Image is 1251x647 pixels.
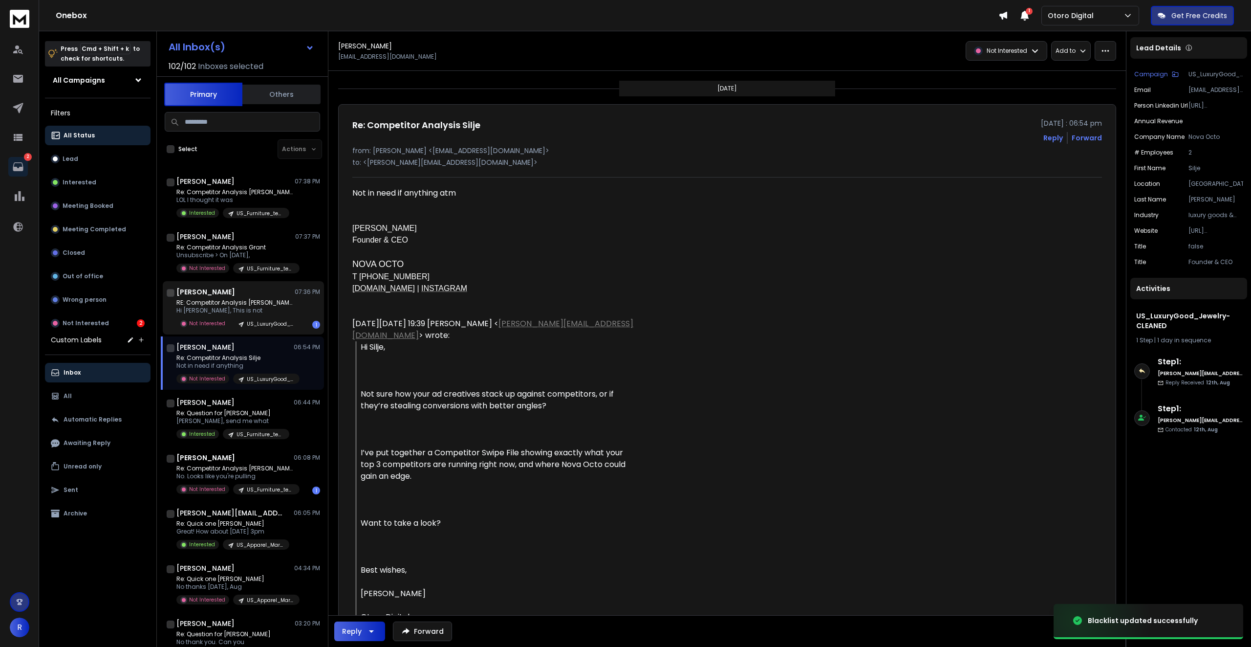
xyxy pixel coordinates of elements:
[137,319,145,327] div: 2
[1165,426,1218,433] p: Contacted
[176,472,294,480] p: No. Looks like you're pulling
[1134,70,1168,78] p: Campaign
[294,343,320,351] p: 06:54 PM
[1134,211,1159,219] p: industry
[10,618,29,637] button: R
[176,299,294,307] p: RE: Competitor Analysis [PERSON_NAME]
[45,457,151,476] button: Unread only
[1134,227,1158,235] p: website
[189,375,225,382] p: Not Interested
[164,83,242,106] button: Primary
[1188,86,1243,94] p: [EMAIL_ADDRESS][DOMAIN_NAME]
[176,307,294,314] p: Hi [PERSON_NAME], This is not
[176,342,235,352] h1: [PERSON_NAME]
[45,70,151,90] button: All Campaigns
[334,622,385,641] button: Reply
[1188,164,1243,172] p: Silje
[987,47,1027,55] p: Not Interested
[352,259,404,269] span: NOVA OCTO
[1134,70,1179,78] button: Campaign
[247,320,294,328] p: US_LuxuryGood_Jewelry-CLEANED
[169,42,225,52] h1: All Inbox(s)
[1134,117,1183,125] p: Annual Revenue
[45,106,151,120] h3: Filters
[294,454,320,462] p: 06:08 PM
[1136,336,1153,344] span: 1 Step
[242,84,321,105] button: Others
[80,43,130,54] span: Cmd + Shift + k
[1158,356,1243,368] h6: Step 1 :
[1188,258,1243,266] p: Founder & CEO
[176,177,235,186] h1: [PERSON_NAME]
[1151,6,1234,25] button: Get Free Credits
[352,146,1102,156] p: from: [PERSON_NAME] <[EMAIL_ADDRESS][DOMAIN_NAME]>
[63,319,109,327] p: Not Interested
[176,528,289,535] p: Great! How about [DATE] 3pm
[176,409,289,417] p: Re: Question for [PERSON_NAME]
[189,209,215,217] p: Interested
[176,465,294,472] p: Re: Competitor Analysis [PERSON_NAME]
[176,188,294,196] p: Re: Competitor Analysis [PERSON_NAME]
[1134,102,1188,110] p: Person Linkedin Url
[1158,403,1243,415] h6: Step 1 :
[352,318,638,341] div: [DATE][DATE] 19:39 [PERSON_NAME] < > wrote:
[189,541,215,548] p: Interested
[1048,11,1098,21] p: Otoro Digital
[237,210,283,217] p: US_Furniture_techfilters-CLEANED
[1136,43,1181,53] p: Lead Details
[45,504,151,523] button: Archive
[189,596,225,603] p: Not Interested
[189,430,215,438] p: Interested
[176,287,235,297] h1: [PERSON_NAME]
[1134,86,1151,94] p: Email
[312,321,320,329] div: 1
[352,318,633,341] a: [PERSON_NAME][EMAIL_ADDRESS][DOMAIN_NAME]
[45,220,151,239] button: Meeting Completed
[45,386,151,406] button: All
[352,224,417,232] font: [PERSON_NAME]
[1134,243,1146,250] p: title
[1134,196,1166,203] p: Last Name
[63,225,126,233] p: Meeting Completed
[1188,133,1243,141] p: Nova Octo
[1158,370,1243,377] h6: [PERSON_NAME][EMAIL_ADDRESS][DOMAIN_NAME]
[1134,258,1146,266] p: Title
[189,320,225,327] p: Not Interested
[63,249,85,257] p: Closed
[342,626,362,636] div: Reply
[1194,426,1218,433] span: 12th, Aug
[421,284,467,292] a: INSTAGRAM
[237,431,283,438] p: US_Furniture_techfilters-CLEANED
[51,335,102,345] h3: Custom Labels
[64,486,78,494] p: Sent
[176,583,294,591] p: No thanks [DATE], Aug
[1088,616,1198,625] div: Blacklist updated successfully
[45,363,151,382] button: Inbox
[45,126,151,145] button: All Status
[161,37,322,57] button: All Inbox(s)
[10,10,29,28] img: logo
[63,296,107,304] p: Wrong person
[53,75,105,85] h1: All Campaigns
[8,157,28,177] a: 2
[61,44,140,64] p: Press to check for shortcuts.
[352,236,408,244] font: Founder & CEO
[1188,243,1243,250] p: false
[312,487,320,494] div: 1
[45,173,151,192] button: Interested
[45,410,151,429] button: Automatic Replies
[247,376,294,383] p: US_LuxuryGood_Jewelry-CLEANED
[393,622,452,641] button: Forward
[295,288,320,296] p: 07:36 PM
[176,354,294,362] p: Re: Competitor Analysis Silje
[176,520,289,528] p: Re: Quick one [PERSON_NAME]
[1134,149,1173,156] p: # Employees
[64,392,72,400] p: All
[1072,133,1102,143] div: Forward
[352,284,415,292] a: [DOMAIN_NAME]
[352,272,430,281] span: T [PHONE_NUMBER]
